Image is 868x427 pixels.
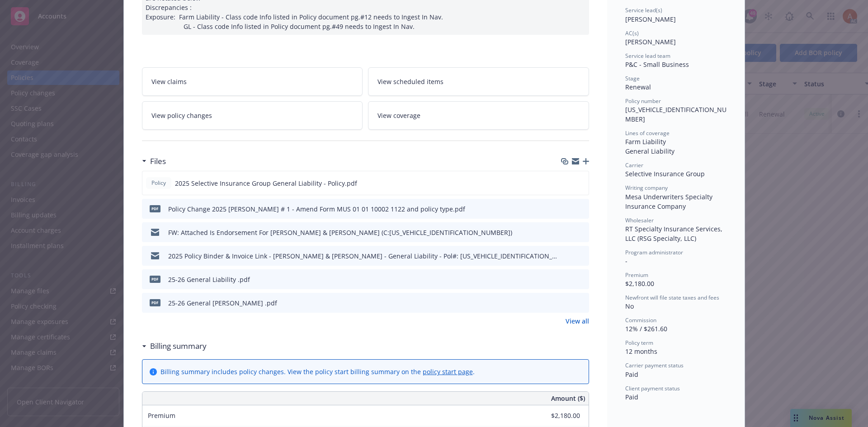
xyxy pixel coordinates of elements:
div: Policy Change 2025 [PERSON_NAME] # 1 - Amend Form MUS 01 01 10002 1122 and policy type.pdf [168,204,465,214]
span: [PERSON_NAME] [625,15,676,23]
button: preview file [577,298,585,308]
a: View coverage [368,101,589,130]
span: Policy term [625,339,653,347]
span: Premium [148,411,175,420]
input: 0.00 [527,409,585,422]
span: Policy [150,179,168,187]
span: 2025 Selective Insurance Group General Liability - Policy.pdf [175,178,357,188]
div: General Liability [625,146,726,156]
div: 25-26 General [PERSON_NAME] .pdf [168,298,277,308]
span: Service lead(s) [625,6,662,14]
button: preview file [577,204,585,214]
span: Amount ($) [551,394,585,403]
span: - [625,257,627,265]
div: 25-26 General Liability .pdf [168,275,250,284]
div: Files [142,155,166,167]
span: [US_VEHICLE_IDENTIFICATION_NUMBER] [625,105,726,123]
span: 12 months [625,347,657,356]
a: policy start page [423,367,473,376]
span: Paid [625,393,638,401]
span: Policy number [625,97,661,105]
span: Selective Insurance Group [625,169,705,178]
div: 2025 Policy Binder & Invoice Link - [PERSON_NAME] & [PERSON_NAME] - General Liability - Pol#: [US... [168,251,559,261]
h3: Billing summary [150,340,207,352]
button: download file [562,178,570,188]
span: [PERSON_NAME] [625,38,676,46]
span: Paid [625,370,638,379]
span: $2,180.00 [625,279,654,288]
a: View scheduled items [368,67,589,96]
span: Newfront will file state taxes and fees [625,294,719,301]
button: preview file [577,228,585,237]
span: Carrier [625,161,643,169]
span: pdf [150,276,160,282]
span: Client payment status [625,385,680,392]
div: FW: Attached Is Endorsement For [PERSON_NAME] & [PERSON_NAME] (C:[US_VEHICLE_IDENTIFICATION_NUMBER]) [168,228,512,237]
span: Carrier payment status [625,361,684,369]
div: Billing summary [142,340,207,352]
button: download file [563,251,570,261]
div: Billing summary includes policy changes. View the policy start billing summary on the . [160,367,475,376]
button: download file [563,204,570,214]
span: View policy changes [151,111,212,120]
h3: Files [150,155,166,167]
button: preview file [577,251,585,261]
span: P&C - Small Business [625,60,689,69]
span: pdf [150,299,160,306]
span: Renewal [625,83,651,91]
button: download file [563,298,570,308]
span: Lines of coverage [625,129,670,137]
span: Stage [625,75,640,82]
span: Commission [625,316,656,324]
span: AC(s) [625,29,639,37]
span: Writing company [625,184,668,192]
span: View coverage [377,111,420,120]
span: No [625,302,634,310]
span: View scheduled items [377,77,443,86]
a: View all [566,316,589,326]
span: Service lead team [625,52,670,60]
a: View claims [142,67,363,96]
span: Program administrator [625,249,683,256]
span: Premium [625,271,648,279]
button: download file [563,228,570,237]
span: Wholesaler [625,216,654,224]
span: View claims [151,77,187,86]
button: download file [563,275,570,284]
span: RT Specialty Insurance Services, LLC (RSG Specialty, LLC) [625,225,724,243]
button: preview file [577,178,585,188]
span: pdf [150,205,160,212]
a: View policy changes [142,101,363,130]
div: Farm Liability [625,137,726,146]
span: Mesa Underwriters Specialty Insurance Company [625,192,714,211]
button: preview file [577,275,585,284]
span: 12% / $261.60 [625,324,667,333]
